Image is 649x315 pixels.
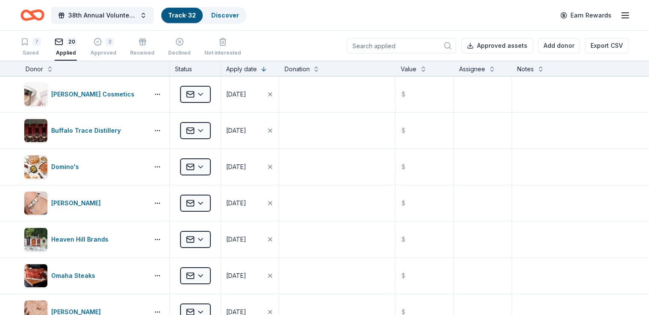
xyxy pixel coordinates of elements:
[517,64,534,74] div: Notes
[20,34,41,61] button: 7Saved
[67,38,77,46] div: 20
[168,12,196,19] a: Track· 32
[226,234,246,245] div: [DATE]
[51,198,104,208] div: [PERSON_NAME]
[20,5,44,25] a: Home
[168,50,191,56] div: Declined
[20,50,41,56] div: Saved
[221,149,279,185] button: [DATE]
[221,185,279,221] button: [DATE]
[24,155,146,179] button: Image for Domino's Domino's
[538,38,580,53] button: Add donor
[347,38,456,53] input: Search applied
[51,234,112,245] div: Heaven Hill Brands
[24,191,146,215] button: Image for Lizzy James[PERSON_NAME]
[55,34,77,61] button: 20Applied
[24,227,146,251] button: Image for Heaven Hill BrandsHeaven Hill Brands
[284,64,309,74] div: Donation
[26,64,43,74] div: Donor
[221,76,279,112] button: [DATE]
[221,113,279,149] button: [DATE]
[459,64,485,74] div: Assignee
[51,89,138,99] div: [PERSON_NAME] Cosmetics
[24,83,47,106] img: Image for Laura Mercier Cosmetics
[90,50,116,56] div: Approved
[226,125,246,136] div: [DATE]
[105,38,114,46] div: 3
[24,264,146,288] button: Image for Omaha Steaks Omaha Steaks
[51,271,99,281] div: Omaha Steaks
[130,34,154,61] button: Received
[51,125,124,136] div: Buffalo Trace Distillery
[226,89,246,99] div: [DATE]
[55,50,77,56] div: Applied
[24,192,47,215] img: Image for Lizzy James
[170,61,221,76] div: Status
[401,64,416,74] div: Value
[226,271,246,281] div: [DATE]
[32,38,41,46] div: 7
[226,64,257,74] div: Apply date
[90,34,116,61] button: 3Approved
[24,82,146,106] button: Image for Laura Mercier Cosmetics[PERSON_NAME] Cosmetics
[51,7,154,24] button: 38th Annual Volunteer Fire Department Fall Fundraiser
[24,119,47,142] img: Image for Buffalo Trace Distillery
[204,50,241,56] div: Not interested
[24,228,47,251] img: Image for Heaven Hill Brands
[221,258,279,294] button: [DATE]
[24,264,47,287] img: Image for Omaha Steaks
[24,155,47,178] img: Image for Domino's
[168,34,191,61] button: Declined
[226,162,246,172] div: [DATE]
[226,198,246,208] div: [DATE]
[221,222,279,257] button: [DATE]
[160,7,247,24] button: Track· 32Discover
[555,8,617,23] a: Earn Rewards
[211,12,239,19] a: Discover
[461,38,533,53] button: Approved assets
[130,50,154,56] div: Received
[204,34,241,61] button: Not interested
[24,119,146,143] button: Image for Buffalo Trace DistilleryBuffalo Trace Distillery
[68,10,137,20] span: 38th Annual Volunteer Fire Department Fall Fundraiser
[51,162,82,172] div: Domino's
[585,38,629,53] button: Export CSV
